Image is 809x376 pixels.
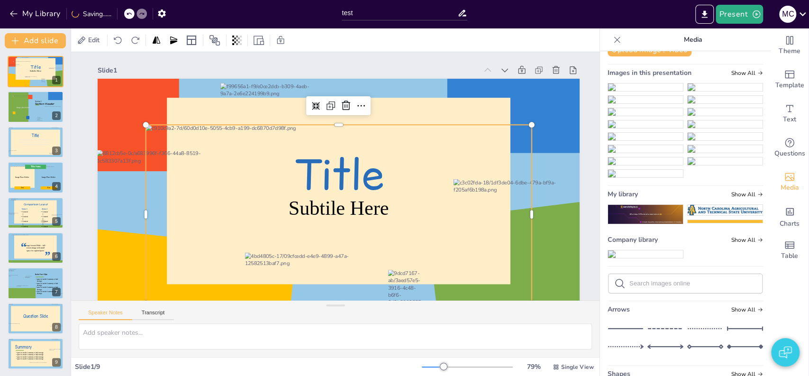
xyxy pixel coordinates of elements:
img: 3aed57e5-3916-4c48-b6f6-2d8b8093587c.png [608,108,683,116]
div: Slide 1 / 9 [75,362,422,371]
span: Question Slide [23,314,48,319]
span: Image Place Holder [42,176,55,178]
span: Show all [731,70,763,76]
div: Add images, graphics, shapes or video [771,165,809,199]
span: space for teacher’s summary or final message. [17,356,44,358]
span: Table [781,251,798,261]
button: Add slide [5,33,66,48]
span: Comparison Layout [24,202,48,206]
span: Text [783,114,796,125]
img: a683996f-f366-44a8-8519-1c583307a13f.png [608,96,683,103]
img: c4e26b1d-7b9b-4151-81f4-4284cccf250d.png [688,220,763,223]
span: space for teacher’s summary or final message. [37,287,58,291]
img: e56bb5ce-c9db-463d-82eb-b882fdefc391.png [688,108,763,116]
span: Text [21,187,24,189]
span: Content 3 [22,220,28,225]
div: 7 [8,267,64,299]
span: Image-focused Slide – full-screen image with small space for caption/quote. [25,244,45,251]
div: 7 [52,288,61,296]
span: Content here, content here, content here, content here, content here, content here, content here,... [18,139,53,146]
div: 79 % [522,362,545,371]
button: My Library [7,6,64,21]
span: Show all [731,237,763,243]
span: Single View [561,363,594,371]
span: Questions [774,148,805,159]
span: Content 4 [22,225,28,229]
div: Add a table [771,233,809,267]
img: 45b64a7e-03e2-4377-99a8-b3c181e0de97.png [688,157,763,165]
div: 3 [8,127,64,158]
img: 1df3de04-6dbe-479a-bf9a-f205af6b198a.png [608,83,683,91]
div: 3 [52,147,61,155]
div: 2 [8,91,64,122]
span: Content 3 [42,220,48,225]
span: Content 2 [22,215,28,220]
div: 4 [52,182,61,191]
input: Insert title [342,6,457,20]
span: Company library [608,235,658,244]
img: e0ce2dcb-b309-4aeb-9a7a-2e6e224199b9.png [608,133,683,140]
span: Content 1 [22,211,28,215]
span: Media [781,183,799,193]
div: 5 [52,217,61,226]
span: Show all [731,191,763,198]
p: Media [625,28,761,51]
span: Text [47,187,51,189]
div: 1 [52,76,61,84]
div: 6 [52,252,61,261]
span: space for teacher’s summary or final message. [17,354,44,356]
img: 48538a2c-d1ce-41a6-9a89-ce7de05f04b2.png [688,96,763,103]
div: 5 [8,197,64,229]
span: Summary [15,345,32,349]
span: Arrows [608,305,630,314]
span: Edit [86,36,101,45]
div: 9 [8,338,64,369]
span: Template [775,80,804,91]
span: Charts [780,219,800,229]
span: ” [45,249,50,262]
span: Section Header [35,102,55,105]
div: Layout [184,33,199,48]
div: Add ready made slides [771,63,809,97]
span: Title [32,133,39,138]
span: Title Here [31,165,41,168]
span: Position [209,35,220,46]
div: 1 [8,56,64,87]
button: Export to PowerPoint [695,5,714,24]
span: Image placeholder [17,106,29,108]
span: Content 4 [42,225,48,229]
div: 2 [52,111,61,120]
div: Saving...... [72,9,111,18]
img: 915dc7a9-d134-4e5d-a8dc-75c02a559a20.png [688,133,763,140]
div: Add charts and graphs [771,199,809,233]
button: M C [779,5,796,24]
img: 09cfcedd-e4e9-4899-a47a-12582513baf7.png [608,120,683,128]
img: b63e2072-5bdd-450d-9a49-aded5e5659d3.png [688,83,763,91]
div: 8 [8,303,64,334]
span: space for teacher’s summary or final message. [17,358,44,359]
span: “ [21,240,27,253]
div: Change the overall theme [771,28,809,63]
span: space for teacher’s summary or final message. [37,283,58,286]
div: 6 [8,232,64,264]
div: Slide 1 [98,66,477,75]
span: Show all [731,306,763,313]
span: Bullet Point Slide [35,274,47,275]
span: space for teacher’s summary or final message. [17,352,44,354]
button: Present [716,5,763,24]
span: Content 2 [42,215,48,220]
div: Resize presentation [252,33,266,48]
img: 24e5aeaa-d7fe-4a1c-88dd-0c99afedc4a5.jpeg [608,145,683,153]
input: Search images online [629,280,756,287]
div: 4 [8,162,64,193]
span: Content 1 [42,211,48,215]
div: 9 [52,358,61,367]
span: Image Place Holder [15,176,29,178]
span: Item 1 [22,208,27,210]
img: c152b0c6-b9c7-4163-904c-84a786f150c5.png [608,205,683,224]
div: M C [779,6,796,23]
img: 7bb72098-9075-47c3-9860-1c7e4afbc5db.png [608,250,683,258]
span: Section 1 [35,100,42,102]
div: 8 [52,323,61,331]
img: 4bd7086d-8a6e-40de-9ba5-3bbe03121c65.png [688,205,763,215]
